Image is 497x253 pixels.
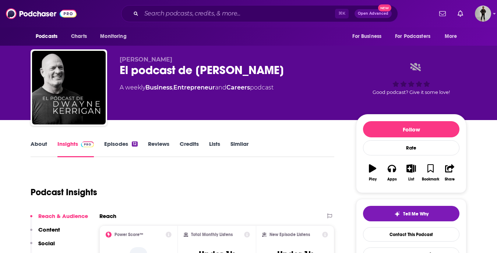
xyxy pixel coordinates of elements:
[395,31,430,42] span: For Podcasters
[475,6,491,22] img: User Profile
[38,226,60,233] p: Content
[440,29,466,43] button: open menu
[335,9,349,18] span: ⌘ K
[141,8,335,20] input: Search podcasts, credits, & more...
[6,7,77,21] img: Podchaser - Follow, Share and Rate Podcasts
[475,6,491,22] span: Logged in as maradorne
[121,5,398,22] div: Search podcasts, credits, & more...
[31,140,47,157] a: About
[57,140,94,157] a: InsightsPodchaser Pro
[347,29,391,43] button: open menu
[114,232,143,237] h2: Power Score™
[408,177,414,182] div: List
[352,31,381,42] span: For Business
[363,206,459,221] button: tell me why sparkleTell Me Why
[132,141,138,147] div: 12
[440,159,459,186] button: Share
[382,159,401,186] button: Apps
[30,212,88,226] button: Reach & Audience
[81,141,94,147] img: Podchaser Pro
[36,31,57,42] span: Podcasts
[378,4,391,11] span: New
[363,227,459,242] a: Contact This Podcast
[38,240,55,247] p: Social
[148,140,169,157] a: Reviews
[172,84,173,91] span: ,
[363,140,459,155] div: Rate
[71,31,87,42] span: Charts
[363,121,459,137] button: Follow
[445,177,455,182] div: Share
[422,177,439,182] div: Bookmark
[104,140,138,157] a: Episodes12
[180,140,199,157] a: Credits
[173,84,215,91] a: Entrepreneur
[373,89,450,95] span: Good podcast? Give it some love!
[31,187,97,198] h1: Podcast Insights
[475,6,491,22] button: Show profile menu
[226,84,250,91] a: Careers
[387,177,397,182] div: Apps
[436,7,449,20] a: Show notifications dropdown
[421,159,440,186] button: Bookmark
[402,159,421,186] button: List
[394,211,400,217] img: tell me why sparkle
[230,140,248,157] a: Similar
[30,226,60,240] button: Content
[66,29,91,43] a: Charts
[355,9,392,18] button: Open AdvancedNew
[209,140,220,157] a: Lists
[363,159,382,186] button: Play
[215,84,226,91] span: and
[358,12,388,15] span: Open Advanced
[120,83,274,92] div: A weekly podcast
[455,7,466,20] a: Show notifications dropdown
[120,56,172,63] span: [PERSON_NAME]
[32,51,106,124] img: El podcast de Dwayne Kerrigan
[356,56,466,102] div: Good podcast? Give it some love!
[403,211,429,217] span: Tell Me Why
[369,177,377,182] div: Play
[38,212,88,219] p: Reach & Audience
[99,212,116,219] h2: Reach
[390,29,441,43] button: open menu
[191,232,233,237] h2: Total Monthly Listens
[145,84,172,91] a: Business
[95,29,136,43] button: open menu
[269,232,310,237] h2: New Episode Listens
[31,29,67,43] button: open menu
[445,31,457,42] span: More
[100,31,126,42] span: Monitoring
